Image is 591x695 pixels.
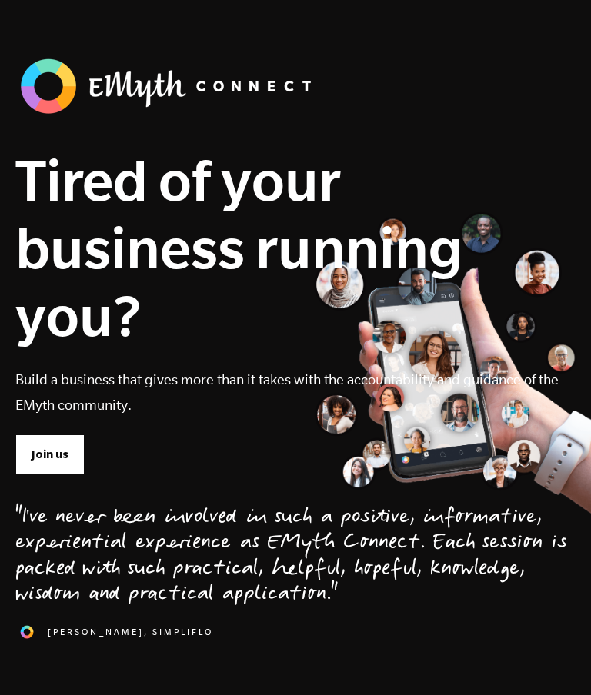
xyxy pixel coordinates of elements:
div: "I've never been involved in such a positive, informative, experiential experience as EMyth Conne... [15,506,576,609]
span: Join us [32,446,68,463]
a: Join us [15,434,85,474]
iframe: Chat Widget [514,621,591,695]
p: Build a business that gives more than it takes with the accountability and guidance of the EMyth ... [15,367,576,417]
h1: Tired of your business running you? [15,146,576,349]
span: [PERSON_NAME], SimpliFlo [48,626,213,639]
img: 1 [15,620,38,643]
img: banner_logo [15,54,323,118]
